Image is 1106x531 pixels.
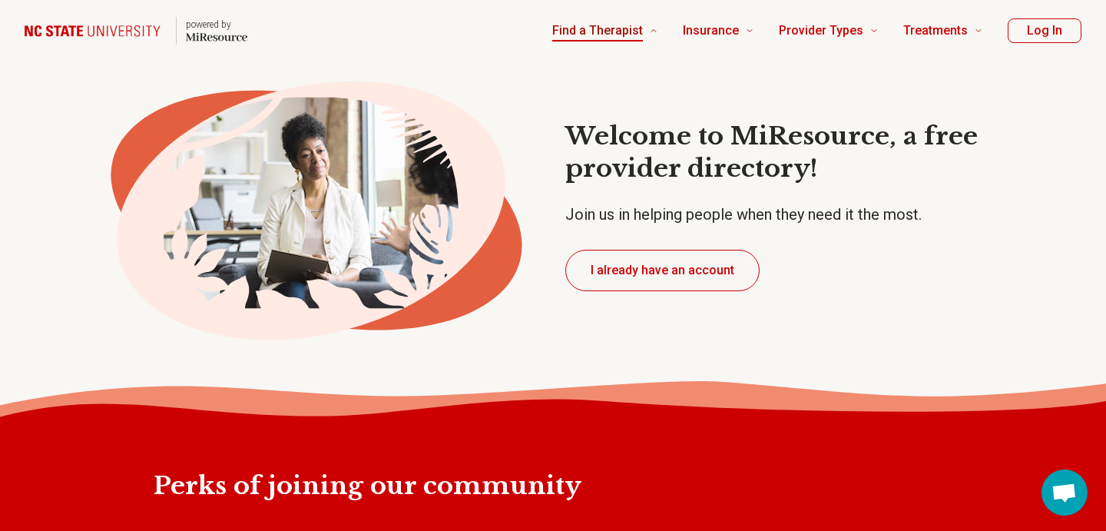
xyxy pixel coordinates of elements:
div: Open chat [1041,470,1088,516]
button: I already have an account [565,250,760,291]
h2: Perks of joining our community [154,421,952,503]
span: Treatments [903,20,968,41]
h1: Welcome to MiResource, a free provider directory! [565,121,1020,184]
span: Provider Types [779,20,863,41]
p: powered by [186,18,247,31]
span: Insurance [683,20,739,41]
p: Join us in helping people when they need it the most. [565,204,1020,225]
a: Home page [25,6,247,55]
button: Log In [1008,18,1081,43]
span: Find a Therapist [552,20,643,41]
